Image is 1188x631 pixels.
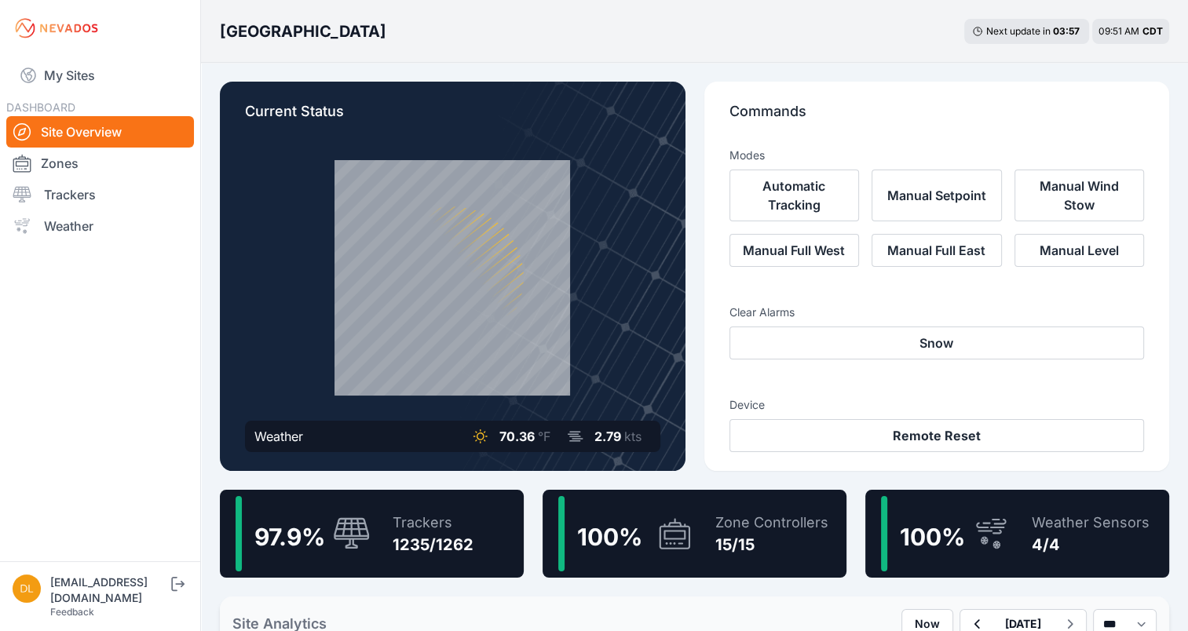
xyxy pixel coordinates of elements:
[729,234,860,267] button: Manual Full West
[729,148,765,163] h3: Modes
[254,427,303,446] div: Weather
[729,170,860,221] button: Automatic Tracking
[499,429,535,444] span: 70.36
[715,512,828,534] div: Zone Controllers
[6,100,75,114] span: DASHBOARD
[245,100,660,135] p: Current Status
[1098,25,1139,37] span: 09:51 AM
[13,574,41,603] img: dlay@prim.com
[220,11,386,52] nav: Breadcrumb
[6,210,194,242] a: Weather
[986,25,1051,37] span: Next update in
[543,490,846,578] a: 100%Zone Controllers15/15
[6,116,194,148] a: Site Overview
[1053,25,1081,38] div: 03 : 57
[254,523,325,551] span: 97.9 %
[729,100,1145,135] p: Commands
[393,534,473,556] div: 1235/1262
[220,20,386,42] h3: [GEOGRAPHIC_DATA]
[1142,25,1163,37] span: CDT
[594,429,621,444] span: 2.79
[577,523,642,551] span: 100 %
[729,305,1145,320] h3: Clear Alarms
[729,419,1145,452] button: Remote Reset
[900,523,965,551] span: 100 %
[624,429,642,444] span: kts
[1014,170,1145,221] button: Manual Wind Stow
[538,429,550,444] span: °F
[1032,512,1150,534] div: Weather Sensors
[1032,534,1150,556] div: 4/4
[6,148,194,179] a: Zones
[393,512,473,534] div: Trackers
[729,326,1145,359] button: Snow
[50,574,168,606] div: [EMAIL_ADDRESS][DOMAIN_NAME]
[50,606,94,618] a: Feedback
[729,397,1145,413] h3: Device
[1014,234,1145,267] button: Manual Level
[220,490,524,578] a: 97.9%Trackers1235/1262
[872,234,1002,267] button: Manual Full East
[865,490,1169,578] a: 100%Weather Sensors4/4
[715,534,828,556] div: 15/15
[872,170,1002,221] button: Manual Setpoint
[6,179,194,210] a: Trackers
[13,16,101,41] img: Nevados
[6,57,194,94] a: My Sites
